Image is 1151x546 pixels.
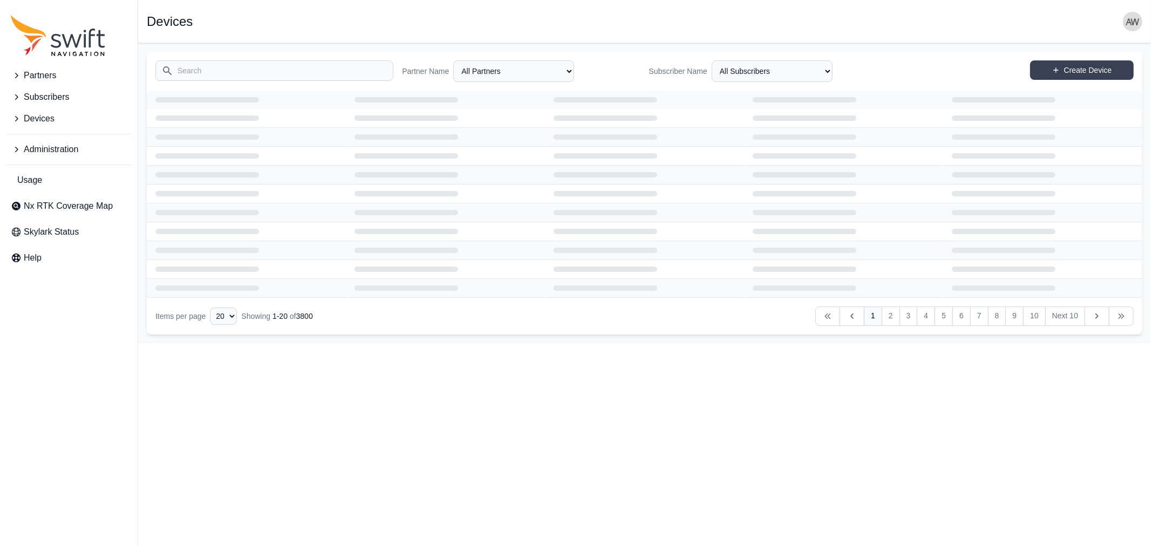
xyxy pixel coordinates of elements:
[712,60,833,82] select: Subscriber
[6,108,131,129] button: Devices
[864,306,882,326] a: 1
[6,169,131,191] a: Usage
[6,195,131,217] a: Nx RTK Coverage Map
[24,112,55,125] span: Devices
[155,312,206,320] span: Items per page
[882,306,900,326] a: 2
[24,69,56,82] span: Partners
[17,174,42,187] span: Usage
[296,312,313,320] span: 3800
[1030,60,1134,80] a: Create Device
[210,308,237,325] select: Display Limit
[917,306,935,326] a: 4
[24,251,42,264] span: Help
[147,15,193,28] h1: Devices
[6,65,131,86] button: Partners
[1045,306,1085,326] a: Next 10
[24,200,113,213] span: Nx RTK Coverage Map
[24,143,78,156] span: Administration
[1123,12,1142,31] img: user photo
[402,66,449,77] label: Partner Name
[970,306,989,326] a: 7
[147,298,1142,335] nav: Table navigation
[453,60,574,82] select: Partner Name
[24,91,69,104] span: Subscribers
[900,306,918,326] a: 3
[24,226,79,238] span: Skylark Status
[6,247,131,269] a: Help
[1023,306,1046,326] a: 10
[952,306,971,326] a: 6
[649,66,707,77] label: Subscriber Name
[6,86,131,108] button: Subscribers
[241,311,312,322] div: Showing of
[155,60,393,81] input: Search
[273,312,288,320] span: 1 - 20
[6,139,131,160] button: Administration
[935,306,953,326] a: 5
[1005,306,1024,326] a: 9
[988,306,1006,326] a: 8
[6,221,131,243] a: Skylark Status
